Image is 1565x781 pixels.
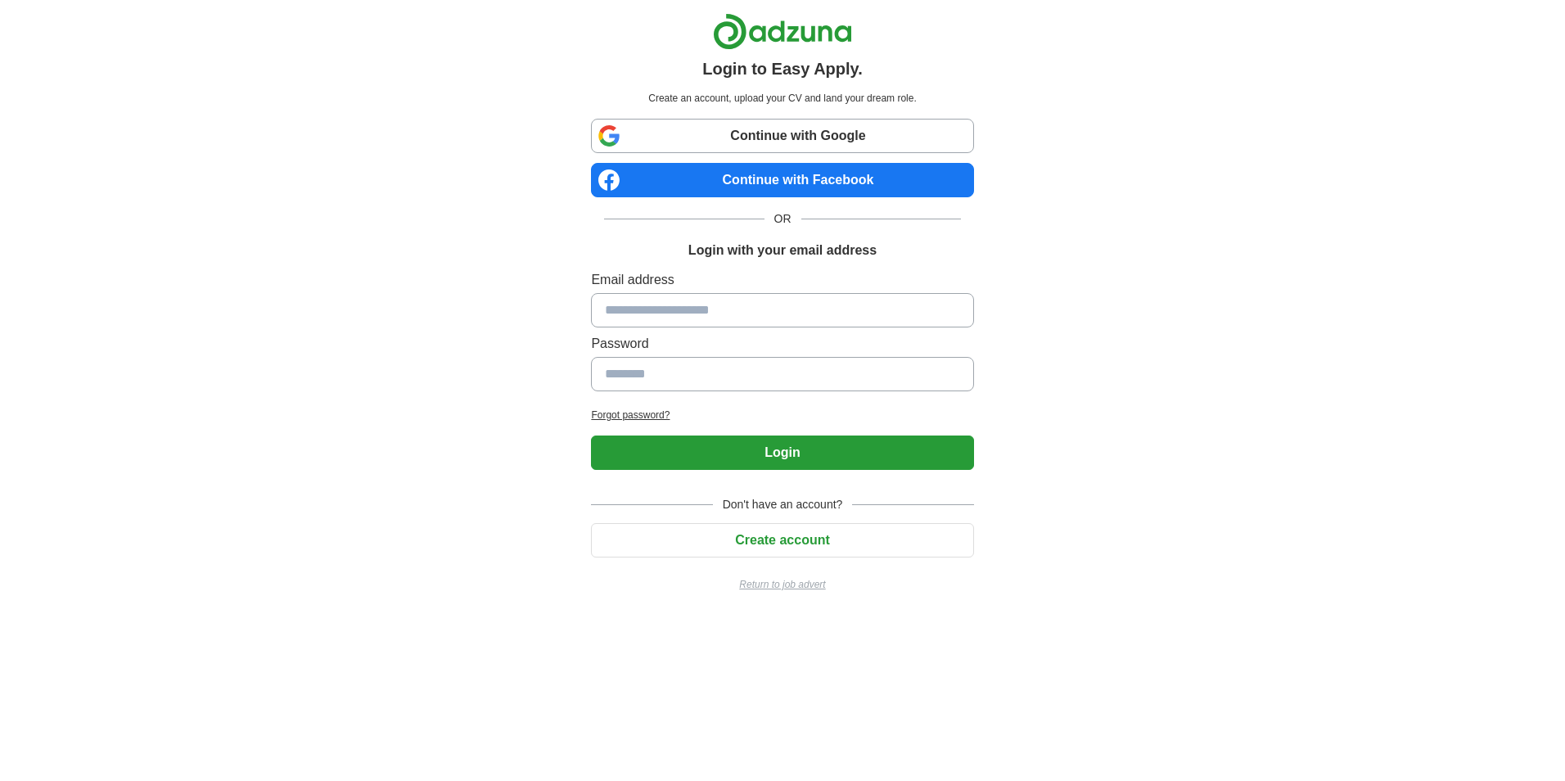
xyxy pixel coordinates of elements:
[591,270,973,290] label: Email address
[591,334,973,354] label: Password
[591,533,973,547] a: Create account
[591,523,973,558] button: Create account
[764,210,801,228] span: OR
[591,436,973,470] button: Login
[594,91,970,106] p: Create an account, upload your CV and land your dream role.
[591,119,973,153] a: Continue with Google
[713,13,852,50] img: Adzuna logo
[591,577,973,592] a: Return to job advert
[688,241,877,260] h1: Login with your email address
[591,163,973,197] a: Continue with Facebook
[702,56,863,81] h1: Login to Easy Apply.
[713,496,853,513] span: Don't have an account?
[591,408,973,422] a: Forgot password?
